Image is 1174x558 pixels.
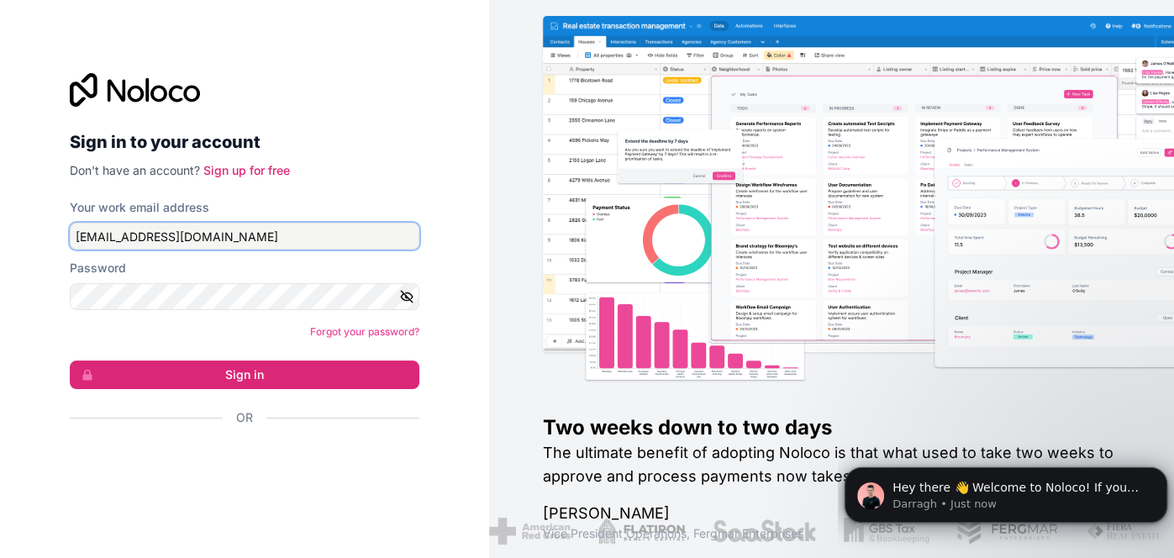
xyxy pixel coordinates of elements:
[61,445,414,482] iframe: Sign in with Google Button
[203,163,290,177] a: Sign up for free
[70,260,126,276] label: Password
[543,441,1120,488] h2: The ultimate benefit of adopting Noloco is that what used to take two weeks to approve and proces...
[70,127,419,157] h2: Sign in to your account
[543,414,1120,441] h1: Two weeks down to two days
[70,283,419,310] input: Password
[70,361,419,389] button: Sign in
[70,199,209,216] label: Your work email address
[543,525,1120,542] h1: Vice President Operations , Fergmar Enterprises
[838,432,1174,550] iframe: Intercom notifications message
[543,502,1120,525] h1: [PERSON_NAME]
[489,518,571,545] img: /assets/american-red-cross-BAupjrZR.png
[310,325,419,338] a: Forgot your password?
[70,163,200,177] span: Don't have an account?
[70,223,419,250] input: Email address
[236,409,253,426] span: Or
